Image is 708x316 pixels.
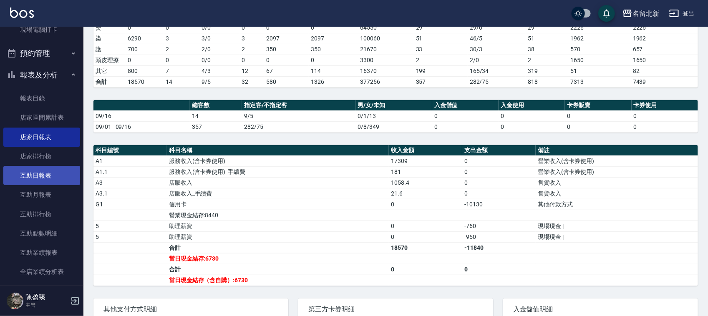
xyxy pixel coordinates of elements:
td: 營業收入(含卡券使用) [536,166,698,177]
img: Logo [10,8,34,18]
td: 當日現金結存（含自購）:6730 [167,275,389,286]
td: 0 [632,121,698,132]
td: 0/1/13 [356,110,432,121]
td: 其他付款方式 [536,199,698,210]
td: 2 [164,44,199,55]
td: 9/5 [242,110,356,121]
td: 29 [414,22,468,33]
td: 0 / 0 [199,55,239,65]
td: 燙 [93,22,126,33]
td: 657 [631,44,698,55]
th: 備註 [536,145,698,156]
td: 1962 [568,33,631,44]
td: 營業收入(含卡券使用) [536,155,698,166]
td: A3 [93,177,167,188]
th: 入金儲值 [432,100,499,111]
td: 350 [265,44,309,55]
td: -950 [462,231,536,242]
td: 29 [526,22,568,33]
th: 入金使用 [499,100,565,111]
td: 100060 [358,33,414,44]
td: 服務收入(含卡券使用) [167,155,389,166]
td: 售貨收入 [536,177,698,188]
button: 登出 [666,6,698,21]
td: 6290 [126,33,164,44]
a: 現場電腦打卡 [3,20,80,39]
td: 助理薪資 [167,221,389,231]
a: 營業統計分析表 [3,282,80,301]
a: 互助業績報表 [3,243,80,262]
td: 818 [526,76,568,87]
td: 0 [240,22,265,33]
img: Person [7,293,23,309]
a: 互助點數明細 [3,224,80,243]
td: 0 [389,231,462,242]
td: 1650 [631,55,698,65]
button: 名留北新 [619,5,663,22]
td: 282/75 [468,76,526,87]
span: 其他支付方式明細 [103,305,278,313]
td: 0 [309,22,358,33]
td: 38 [526,44,568,55]
td: 3300 [358,55,414,65]
td: 64550 [358,22,414,33]
table: a dense table [93,100,698,133]
td: 21.6 [389,188,462,199]
td: 助理薪資 [167,231,389,242]
td: 0 [432,110,499,121]
td: 14 [164,76,199,87]
td: 0 [565,121,631,132]
td: 7 [164,65,199,76]
a: 互助月報表 [3,185,80,204]
td: 12 [240,65,265,76]
td: 33 [414,44,468,55]
a: 互助排行榜 [3,205,80,224]
th: 科目編號 [93,145,167,156]
td: 357 [190,121,242,132]
th: 支出金額 [462,145,536,156]
td: 570 [568,44,631,55]
p: 主管 [25,301,68,309]
td: 現場現金 | [536,231,698,242]
td: 0 [462,155,536,166]
td: 5 [93,231,167,242]
td: 0 [462,177,536,188]
td: -11840 [462,242,536,253]
td: 114 [309,65,358,76]
td: 700 [126,44,164,55]
td: 0 [565,110,631,121]
td: 32 [240,76,265,87]
td: 0 [164,22,199,33]
td: 18570 [126,76,164,87]
td: 350 [309,44,358,55]
th: 總客數 [190,100,242,111]
td: 合計 [93,76,126,87]
div: 名留北新 [632,8,659,19]
td: 2226 [631,22,698,33]
td: 2226 [568,22,631,33]
a: 店家排行榜 [3,147,80,166]
td: 2 [414,55,468,65]
a: 報表目錄 [3,89,80,108]
td: 售貨收入 [536,188,698,199]
td: 3 [164,33,199,44]
td: 4 / 3 [199,65,239,76]
a: 互助日報表 [3,166,80,185]
td: 0 [389,264,462,275]
td: 營業現金結存:8440 [167,210,389,221]
td: G1 [93,199,167,210]
td: 30 / 3 [468,44,526,55]
td: 3 / 0 [199,33,239,44]
td: 合計 [167,242,389,253]
td: 580 [265,76,309,87]
td: 319 [526,65,568,76]
td: 1326 [309,76,358,87]
td: 0 [265,22,309,33]
td: 1650 [568,55,631,65]
a: 全店業績分析表 [3,262,80,281]
td: 21670 [358,44,414,55]
td: 5 [93,221,167,231]
td: 護 [93,44,126,55]
button: 預約管理 [3,43,80,64]
td: 1058.4 [389,177,462,188]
